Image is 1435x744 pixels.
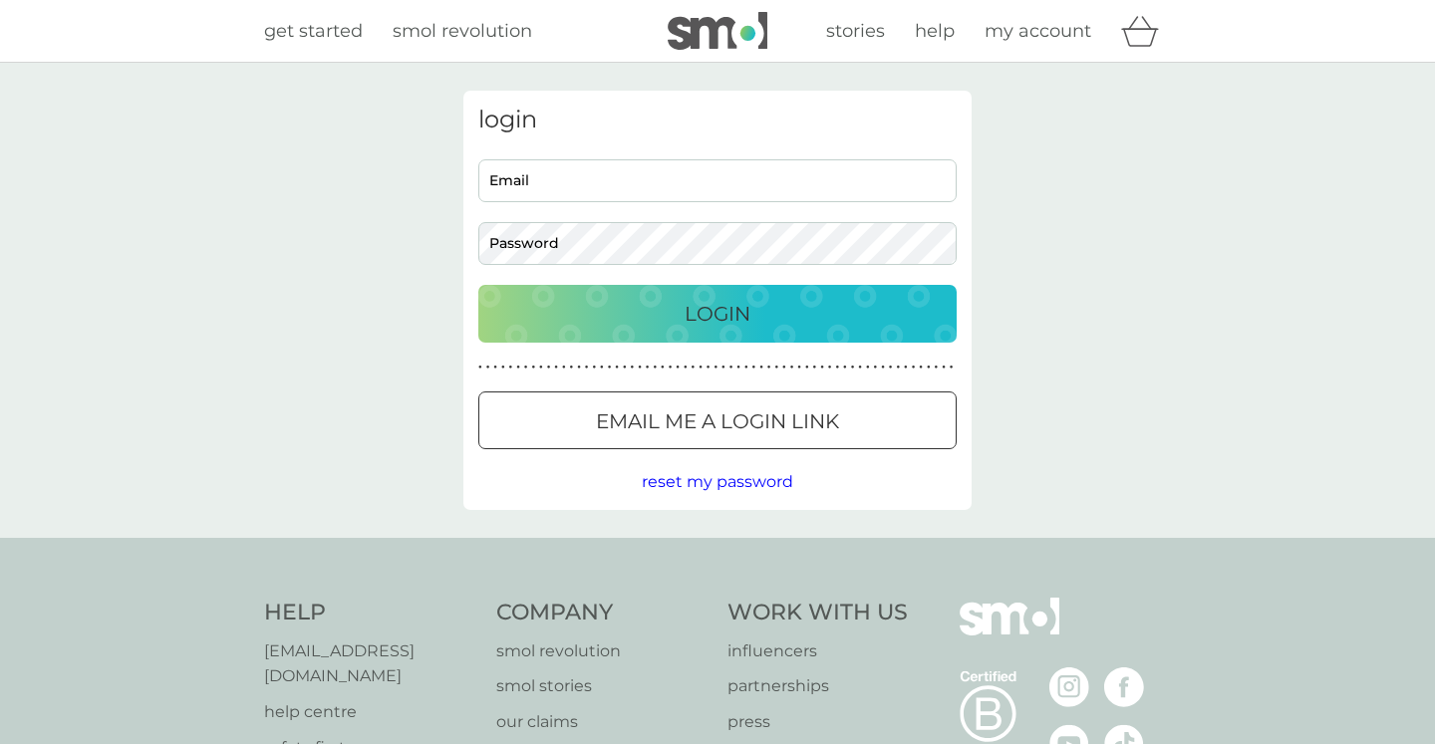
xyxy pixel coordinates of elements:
button: reset my password [642,469,793,495]
p: ● [501,363,505,372]
span: my account [985,20,1091,42]
a: partnerships [727,673,908,699]
p: ● [904,363,908,372]
div: basket [1121,11,1171,51]
p: ● [851,363,855,372]
p: ● [843,363,847,372]
img: visit the smol Facebook page [1104,667,1144,707]
p: ● [942,363,946,372]
p: ● [486,363,490,372]
p: ● [782,363,786,372]
a: smol revolution [496,638,709,664]
p: ● [669,363,673,372]
p: ● [631,363,635,372]
span: get started [264,20,363,42]
p: ● [896,363,900,372]
button: Email me a login link [478,391,957,449]
a: smol revolution [393,17,532,46]
p: ● [600,363,604,372]
p: ● [539,363,543,372]
p: ● [653,363,657,372]
p: ● [805,363,809,372]
p: ● [531,363,535,372]
a: stories [826,17,885,46]
p: ● [874,363,878,372]
p: ● [744,363,748,372]
span: stories [826,20,885,42]
p: ● [729,363,733,372]
p: ● [692,363,696,372]
p: ● [585,363,589,372]
span: help [915,20,955,42]
a: influencers [727,638,908,664]
p: ● [684,363,688,372]
p: ● [699,363,703,372]
span: smol revolution [393,20,532,42]
h4: Company [496,598,709,628]
p: ● [562,363,566,372]
p: ● [623,363,627,372]
p: ● [919,363,923,372]
p: ● [554,363,558,372]
h3: login [478,106,957,134]
p: Email me a login link [596,405,839,437]
p: ● [646,363,650,372]
p: ● [752,363,756,372]
p: ● [790,363,794,372]
p: ● [493,363,497,372]
p: ● [592,363,596,372]
span: reset my password [642,472,793,491]
a: my account [985,17,1091,46]
p: ● [570,363,574,372]
p: ● [935,363,939,372]
img: visit the smol Instagram page [1049,667,1089,707]
p: ● [721,363,725,372]
p: ● [524,363,528,372]
h4: Work With Us [727,598,908,628]
p: ● [714,363,717,372]
p: ● [676,363,680,372]
p: ● [889,363,893,372]
h4: Help [264,598,476,628]
img: smol [960,598,1059,665]
a: smol stories [496,673,709,699]
p: ● [881,363,885,372]
p: ● [858,363,862,372]
p: ● [820,363,824,372]
p: ● [577,363,581,372]
p: ● [797,363,801,372]
p: ● [759,363,763,372]
p: ● [478,363,482,372]
p: ● [509,363,513,372]
p: ● [813,363,817,372]
p: ● [707,363,711,372]
p: ● [547,363,551,372]
p: ● [828,363,832,372]
p: ● [927,363,931,372]
p: Login [685,298,750,330]
a: our claims [496,709,709,735]
img: smol [668,12,767,50]
a: get started [264,17,363,46]
p: ● [661,363,665,372]
p: ● [912,363,916,372]
a: press [727,709,908,735]
a: [EMAIL_ADDRESS][DOMAIN_NAME] [264,638,476,689]
p: ● [835,363,839,372]
p: ● [736,363,740,372]
p: ● [774,363,778,372]
button: Login [478,285,957,343]
p: ● [516,363,520,372]
a: help centre [264,699,476,725]
p: ● [767,363,771,372]
p: ● [608,363,612,372]
p: ● [866,363,870,372]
